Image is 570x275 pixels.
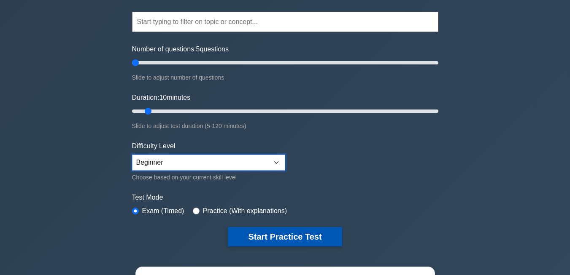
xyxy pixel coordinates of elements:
span: 5 [196,45,200,53]
div: Slide to adjust number of questions [132,72,438,83]
label: Difficulty Level [132,141,176,151]
label: Exam (Timed) [142,206,184,216]
label: Test Mode [132,192,438,203]
div: Slide to adjust test duration (5-120 minutes) [132,121,438,131]
label: Practice (With explanations) [203,206,287,216]
button: Start Practice Test [228,227,342,246]
div: Choose based on your current skill level [132,172,285,182]
label: Number of questions: questions [132,44,229,54]
input: Start typing to filter on topic or concept... [132,12,438,32]
span: 10 [159,94,167,101]
label: Duration: minutes [132,93,191,103]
